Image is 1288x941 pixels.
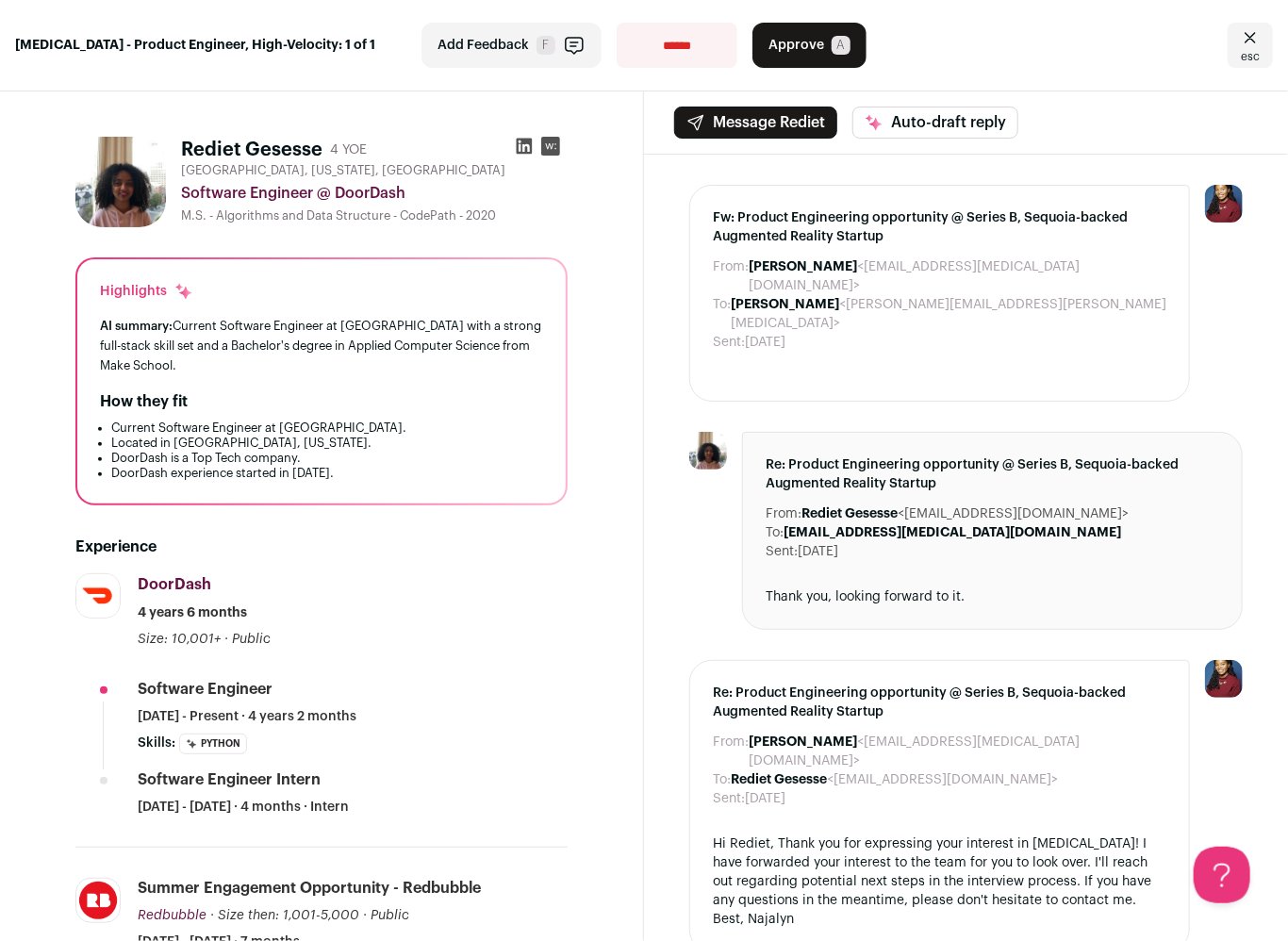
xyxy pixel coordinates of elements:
[801,504,1129,523] dd: <[EMAIL_ADDRESS][DOMAIN_NAME]>
[713,770,731,789] dt: To:
[752,23,867,68] button: Approve A
[100,316,543,375] div: Current Software Engineer at [GEOGRAPHIC_DATA] with a strong full-stack skill set and a Bachelor'...
[181,137,322,163] h1: Rediet Gesesse
[766,523,784,542] dt: To:
[421,23,602,68] button: Add Feedback F
[138,679,272,700] div: Software Engineer
[76,879,120,922] img: 6afe55840b782e53e222b0615f215e2a18e34cf2260207b6eda3c4b5d51f737c.png
[537,36,555,55] span: F
[138,633,221,646] span: Size: 10,001+
[749,257,1166,295] dd: <[EMAIL_ADDRESS][MEDICAL_DATA][DOMAIN_NAME]>
[713,257,749,295] dt: From:
[1205,660,1243,698] img: 10010497-medium_jpg
[138,603,247,622] span: 4 years 6 months
[371,909,409,922] span: Public
[766,587,1219,606] div: Thank you, looking forward to it.
[801,507,898,520] b: Rediet Gesesse
[731,298,839,311] b: [PERSON_NAME]
[784,526,1121,539] b: [EMAIL_ADDRESS][MEDICAL_DATA][DOMAIN_NAME]
[674,107,837,139] button: Message Rediet
[1228,23,1273,68] a: Close
[731,773,827,786] b: Rediet Gesesse
[745,333,785,352] dd: [DATE]
[138,878,481,899] div: Summer Engagement Opportunity - Redbubble
[138,798,349,817] span: [DATE] - [DATE] · 4 months · Intern
[745,789,785,808] dd: [DATE]
[75,137,166,227] img: 6061fa04603b3ff7316ee0b11ca9fa51de2ccf3ac19b074c290cbd92d90707b9
[749,260,857,273] b: [PERSON_NAME]
[766,542,798,561] dt: Sent:
[766,455,1219,493] span: Re: Product Engineering opportunity @ Series B, Sequoia-backed Augmented Reality Startup
[1205,185,1243,223] img: 10010497-medium_jpg
[713,295,731,333] dt: To:
[766,504,801,523] dt: From:
[15,36,375,55] strong: [MEDICAL_DATA] - Product Engineer, High-Velocity: 1 of 1
[75,536,568,558] h2: Experience
[210,909,359,922] span: · Size then: 1,001-5,000
[852,107,1018,139] button: Auto-draft reply
[1194,847,1250,903] iframe: Help Scout Beacon - Open
[76,574,120,618] img: fc24801c44fb5e30c1cefb02b2de4e005abff2e91624e73b9db046a12221a0e4.jpg
[138,577,211,592] span: DoorDash
[713,333,745,352] dt: Sent:
[138,909,206,922] span: Redbubble
[138,707,356,726] span: [DATE] - Present · 4 years 2 months
[689,432,727,470] img: 6061fa04603b3ff7316ee0b11ca9fa51de2ccf3ac19b074c290cbd92d90707b9
[832,36,850,55] span: A
[181,163,505,178] span: [GEOGRAPHIC_DATA], [US_STATE], [GEOGRAPHIC_DATA]
[731,770,1058,789] dd: <[EMAIL_ADDRESS][DOMAIN_NAME]>
[713,789,745,808] dt: Sent:
[179,734,247,754] li: Python
[713,208,1166,246] span: Fw: Product Engineering opportunity @ Series B, Sequoia-backed Augmented Reality Startup
[363,906,367,925] span: ·
[100,390,188,413] h2: How they fit
[1241,49,1260,64] span: esc
[111,436,543,451] li: Located in [GEOGRAPHIC_DATA], [US_STATE].
[181,182,568,205] div: Software Engineer @ DoorDash
[749,735,857,749] b: [PERSON_NAME]
[798,542,838,561] dd: [DATE]
[768,36,824,55] span: Approve
[100,282,193,301] div: Highlights
[111,466,543,481] li: DoorDash experience started in [DATE].
[138,734,175,752] span: Skills:
[100,320,173,332] span: AI summary:
[438,36,529,55] span: Add Feedback
[330,140,367,159] div: 4 YOE
[224,630,228,649] span: ·
[713,834,1166,929] div: Hi Rediet, Thank you for expressing your interest in [MEDICAL_DATA]! I have forwarded your intere...
[232,633,271,646] span: Public
[731,295,1166,333] dd: <[PERSON_NAME][EMAIL_ADDRESS][PERSON_NAME][MEDICAL_DATA]>
[181,208,568,223] div: M.S. - Algorithms and Data Structure - CodePath - 2020
[749,733,1166,770] dd: <[EMAIL_ADDRESS][MEDICAL_DATA][DOMAIN_NAME]>
[111,421,543,436] li: Current Software Engineer at [GEOGRAPHIC_DATA].
[713,733,749,770] dt: From:
[111,451,543,466] li: DoorDash is a Top Tech company.
[713,684,1166,721] span: Re: Product Engineering opportunity @ Series B, Sequoia-backed Augmented Reality Startup
[138,769,321,790] div: Software Engineer Intern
